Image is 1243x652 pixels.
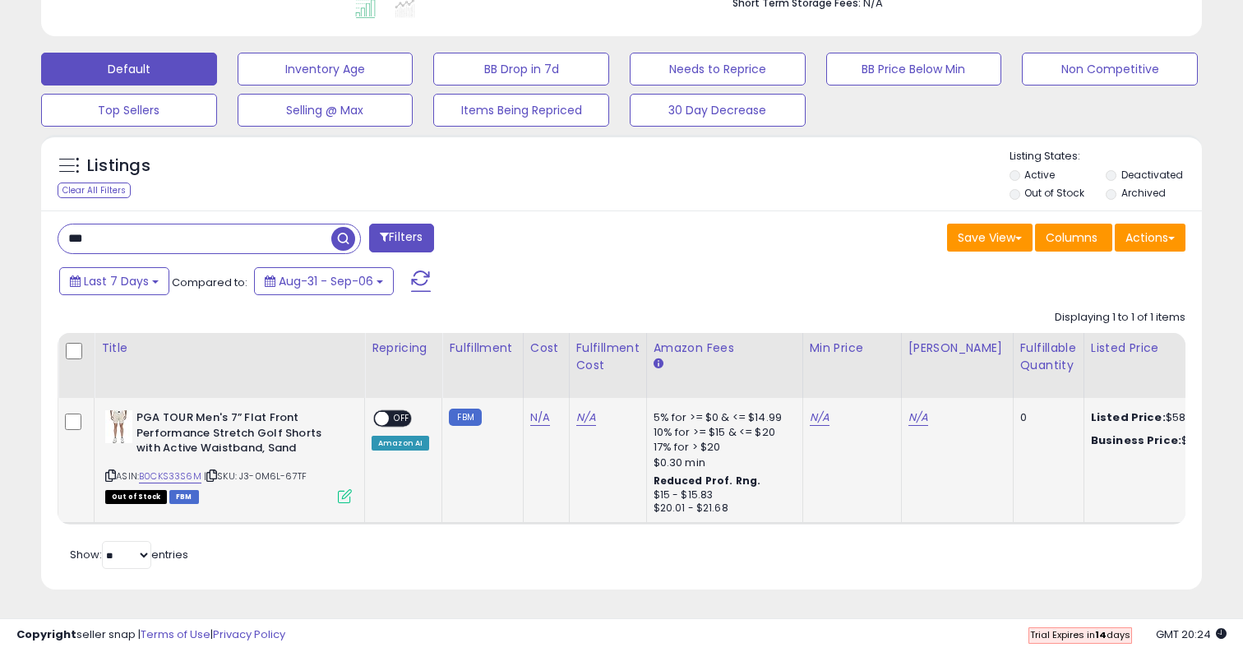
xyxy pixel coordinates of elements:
button: Needs to Reprice [630,53,806,86]
a: N/A [908,409,928,426]
strong: Copyright [16,627,76,642]
span: 2025-09-14 20:24 GMT [1156,627,1227,642]
span: All listings that are currently out of stock and unavailable for purchase on Amazon [105,490,167,504]
div: Title [101,340,358,357]
span: Columns [1046,229,1097,246]
a: N/A [530,409,550,426]
b: Reduced Prof. Rng. [654,474,761,488]
button: Save View [947,224,1033,252]
div: Amazon Fees [654,340,796,357]
button: Selling @ Max [238,94,414,127]
div: $50.99 [1091,433,1227,448]
button: Inventory Age [238,53,414,86]
div: Fulfillable Quantity [1020,340,1077,374]
img: 315T9oh4mCL._SL40_.jpg [105,410,132,443]
div: Cost [530,340,562,357]
button: Non Competitive [1022,53,1198,86]
div: Listed Price [1091,340,1233,357]
div: Clear All Filters [58,183,131,198]
button: 30 Day Decrease [630,94,806,127]
a: Privacy Policy [213,627,285,642]
span: Aug-31 - Sep-06 [279,273,373,289]
small: Amazon Fees. [654,357,663,372]
p: Listing States: [1010,149,1203,164]
div: 0 [1020,410,1071,425]
div: 10% for >= $15 & <= $20 [654,425,790,440]
div: Min Price [810,340,894,357]
small: FBM [449,409,481,426]
button: Default [41,53,217,86]
a: Terms of Use [141,627,210,642]
button: Columns [1035,224,1112,252]
label: Out of Stock [1024,186,1084,200]
button: Top Sellers [41,94,217,127]
button: Filters [369,224,433,252]
b: PGA TOUR Men's 7” Flat Front Performance Stretch Golf Shorts with Active Waistband, Sand [136,410,336,460]
div: $15 - $15.83 [654,488,790,502]
a: N/A [810,409,829,426]
div: $0.30 min [654,455,790,470]
button: BB Price Below Min [826,53,1002,86]
div: Amazon AI [372,436,429,451]
div: Fulfillment [449,340,515,357]
div: [PERSON_NAME] [908,340,1006,357]
button: Items Being Repriced [433,94,609,127]
div: seller snap | | [16,627,285,643]
b: Listed Price: [1091,409,1166,425]
div: 17% for > $20 [654,440,790,455]
button: BB Drop in 7d [433,53,609,86]
span: Trial Expires in days [1030,628,1130,641]
div: Repricing [372,340,435,357]
h5: Listings [87,155,150,178]
div: Displaying 1 to 1 of 1 items [1055,310,1185,326]
b: Business Price: [1091,432,1181,448]
b: 14 [1095,628,1107,641]
div: ASIN: [105,410,352,502]
label: Archived [1121,186,1166,200]
span: OFF [389,412,415,426]
div: $58.99 [1091,410,1227,425]
span: | SKU: J3-0M6L-67TF [204,469,307,483]
div: $20.01 - $21.68 [654,502,790,516]
div: 5% for >= $0 & <= $14.99 [654,410,790,425]
a: B0CKS33S6M [139,469,201,483]
a: N/A [576,409,596,426]
span: FBM [169,490,199,504]
span: Last 7 Days [84,273,149,289]
label: Active [1024,168,1055,182]
div: Fulfillment Cost [576,340,640,374]
span: Show: entries [70,547,188,562]
button: Last 7 Days [59,267,169,295]
button: Actions [1115,224,1185,252]
label: Deactivated [1121,168,1183,182]
button: Aug-31 - Sep-06 [254,267,394,295]
span: Compared to: [172,275,247,290]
